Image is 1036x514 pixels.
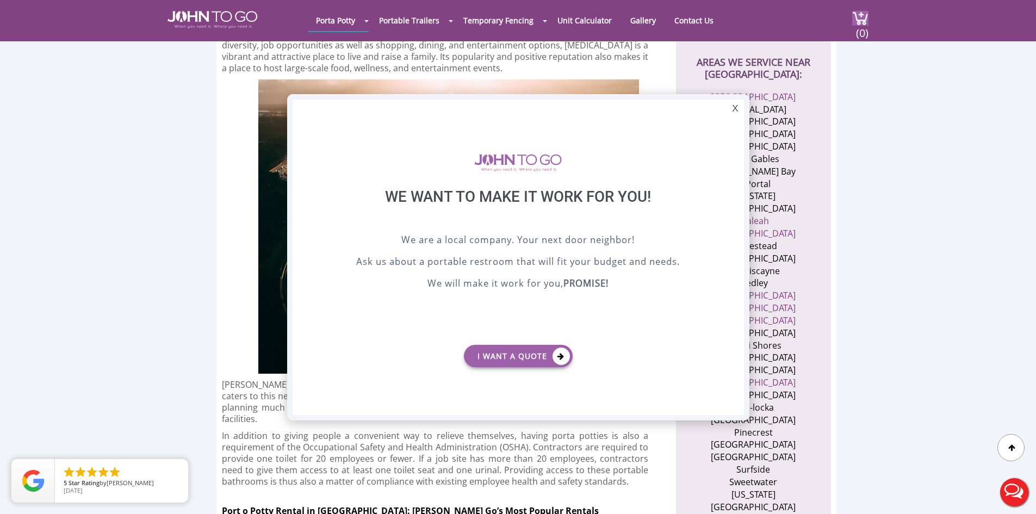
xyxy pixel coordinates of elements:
p: We will make it work for you, [320,276,717,293]
img: logo of viptogo [474,154,562,171]
b: PROMISE! [563,277,609,289]
div: X [727,100,743,118]
div: We want to make it work for you! [320,188,717,233]
li:  [85,466,98,479]
li:  [108,466,121,479]
span: by [64,480,179,487]
span: 5 [64,479,67,487]
button: Live Chat [992,470,1036,514]
li:  [74,466,87,479]
a: I want a Quote [464,345,573,367]
p: Ask us about a portable restroom that will fit your budget and needs. [320,255,717,271]
span: Star Rating [69,479,100,487]
img: Review Rating [22,470,44,492]
span: [PERSON_NAME] [107,479,154,487]
li:  [63,466,76,479]
p: We are a local company. Your next door neighbor! [320,233,717,249]
li:  [97,466,110,479]
span: [DATE] [64,486,83,494]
